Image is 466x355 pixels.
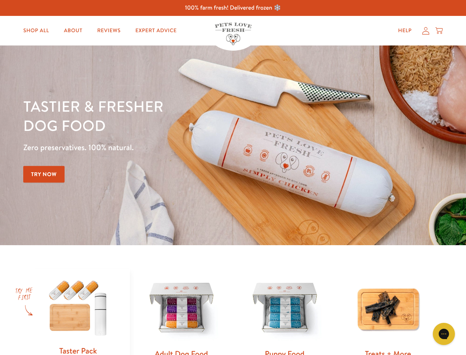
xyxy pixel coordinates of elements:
[130,23,183,38] a: Expert Advice
[23,97,303,135] h1: Tastier & fresher dog food
[91,23,126,38] a: Reviews
[17,23,55,38] a: Shop All
[392,23,418,38] a: Help
[215,23,252,45] img: Pets Love Fresh
[429,320,459,348] iframe: Gorgias live chat messenger
[23,141,303,154] p: Zero preservatives. 100% natural.
[23,166,65,183] a: Try Now
[58,23,88,38] a: About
